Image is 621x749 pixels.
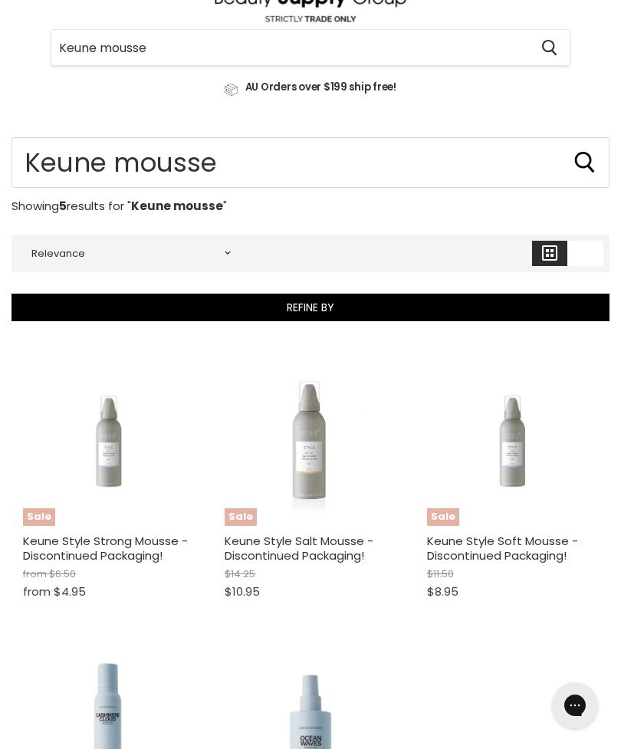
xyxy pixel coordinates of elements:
[54,583,86,600] span: $4.95
[427,583,458,600] span: $8.95
[23,376,194,503] img: Keune Style Strong Mousse - Discontinued Packaging!
[23,508,55,526] span: Sale
[11,294,609,321] button: Refine By
[225,567,255,581] span: $14.25
[11,137,609,188] form: Product
[23,354,194,525] a: Keune Style Strong Mousse - Discontinued Packaging!Sale
[51,29,570,66] form: Product
[11,137,609,188] input: Search
[427,567,454,581] span: $11.50
[544,677,606,734] iframe: Gorgias live chat messenger
[49,567,76,581] span: $6.50
[529,30,570,65] button: Search
[225,583,260,600] span: $10.95
[23,567,47,581] span: from
[59,198,67,214] strong: 5
[225,508,257,526] span: Sale
[131,198,223,214] strong: Keune mousse
[23,583,51,600] span: from
[225,354,396,525] a: Keune Style Salt Mousse - Discontinued Packaging!Sale
[11,199,609,212] p: Showing results for " "
[573,150,597,175] button: Search
[225,533,373,564] a: Keune Style Salt Mousse - Discontinued Packaging!
[23,533,188,564] a: Keune Style Strong Mousse - Discontinued Packaging!
[225,354,396,525] img: Keune Style Salt Mousse - Discontinued Packaging!
[51,30,529,65] input: Search
[427,508,459,526] span: Sale
[427,533,578,564] a: Keune Style Soft Mousse - Discontinued Packaging!
[427,354,598,525] a: Keune Style Soft Mousse - Discontinued Packaging!Sale
[427,376,598,503] img: Keune Style Soft Mousse - Discontinued Packaging!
